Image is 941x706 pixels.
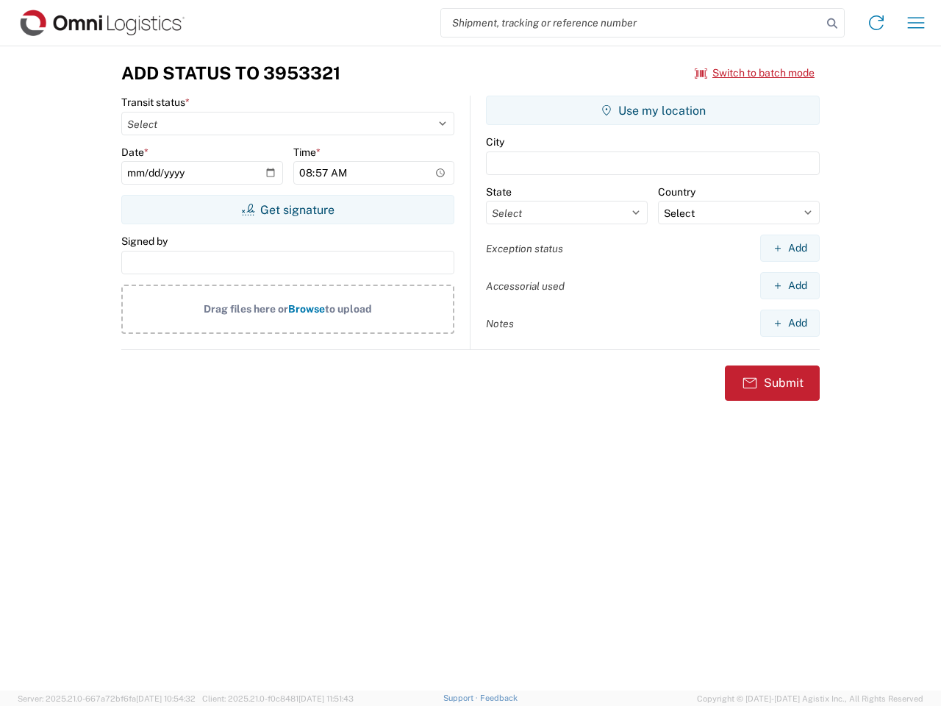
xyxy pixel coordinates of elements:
[695,61,815,85] button: Switch to batch mode
[121,63,340,84] h3: Add Status to 3953321
[760,235,820,262] button: Add
[121,195,454,224] button: Get signature
[697,692,923,705] span: Copyright © [DATE]-[DATE] Agistix Inc., All Rights Reserved
[443,693,480,702] a: Support
[18,694,196,703] span: Server: 2025.21.0-667a72bf6fa
[760,310,820,337] button: Add
[486,242,563,255] label: Exception status
[760,272,820,299] button: Add
[121,96,190,109] label: Transit status
[480,693,518,702] a: Feedback
[658,185,695,199] label: Country
[486,185,512,199] label: State
[486,135,504,149] label: City
[486,96,820,125] button: Use my location
[298,694,354,703] span: [DATE] 11:51:43
[136,694,196,703] span: [DATE] 10:54:32
[121,235,168,248] label: Signed by
[486,317,514,330] label: Notes
[204,303,288,315] span: Drag files here or
[441,9,822,37] input: Shipment, tracking or reference number
[288,303,325,315] span: Browse
[325,303,372,315] span: to upload
[293,146,321,159] label: Time
[121,146,149,159] label: Date
[486,279,565,293] label: Accessorial used
[725,366,820,401] button: Submit
[202,694,354,703] span: Client: 2025.21.0-f0c8481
